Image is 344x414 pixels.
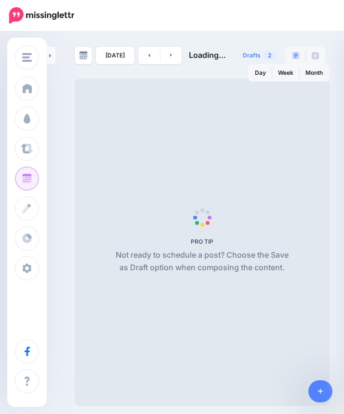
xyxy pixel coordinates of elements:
[243,53,261,58] span: Drafts
[9,7,74,24] img: Missinglettr
[263,51,277,60] span: 2
[112,238,292,245] h5: PRO TIP
[112,249,292,274] p: Not ready to schedule a post? Choose the Save as Draft option when composing the content.
[272,65,299,81] a: Week
[300,65,329,81] a: Month
[79,51,88,60] img: calendar-grey-darker.png
[292,52,300,59] img: paragraph-boxed.png
[96,47,134,64] a: [DATE]
[237,47,282,64] a: Drafts2
[189,50,226,60] span: Loading...
[312,52,319,59] img: facebook-grey-square.png
[249,65,272,81] a: Day
[22,53,32,62] img: menu.png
